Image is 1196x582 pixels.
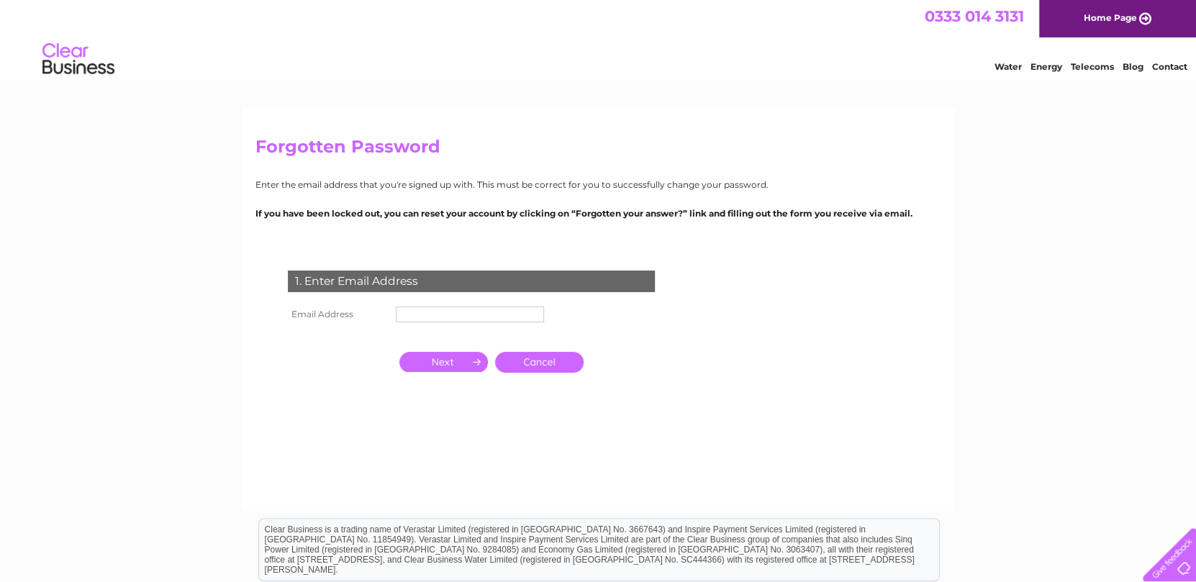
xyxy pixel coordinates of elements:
p: Enter the email address that you're signed up with. This must be correct for you to successfully ... [255,178,941,191]
a: Blog [1123,61,1143,72]
a: Contact [1152,61,1187,72]
a: Telecoms [1071,61,1114,72]
img: logo.png [42,37,115,81]
a: Cancel [495,352,584,373]
p: If you have been locked out, you can reset your account by clicking on “Forgotten your answer?” l... [255,206,941,220]
th: Email Address [284,303,392,326]
h2: Forgotten Password [255,137,941,164]
a: Energy [1030,61,1062,72]
a: Water [995,61,1022,72]
a: 0333 014 3131 [925,7,1024,25]
div: 1. Enter Email Address [288,270,655,292]
div: Clear Business is a trading name of Verastar Limited (registered in [GEOGRAPHIC_DATA] No. 3667643... [259,8,939,70]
